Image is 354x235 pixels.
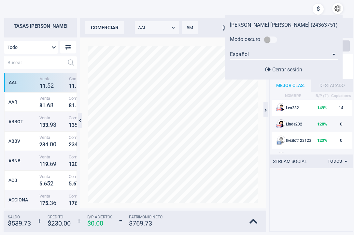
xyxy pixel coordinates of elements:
strong: . [75,102,76,108]
strong: 3 [42,141,45,147]
div: AAR [8,99,38,105]
strong: 1 [39,200,42,206]
td: fkealot123123 [272,132,315,149]
strong: + [77,217,81,225]
span: Compra [69,154,95,159]
td: 0 [330,149,352,165]
strong: $ 0.00 [87,219,112,227]
strong: 2 [50,82,54,89]
strong: 8 [76,101,79,108]
span: Venta [39,115,65,120]
strong: 5 [45,200,48,206]
span: Compra [69,76,95,81]
strong: . [48,200,50,206]
strong: 5 [69,180,72,186]
th: Copiadores [330,92,352,100]
strong: 123 % [317,138,327,143]
span: Compra [69,115,95,120]
strong: 9 [45,161,48,167]
strong: 7 [76,180,79,186]
strong: 5 [47,82,50,89]
strong: 1 [69,161,72,167]
div: ABBOT [8,119,38,124]
strong: 5 [47,180,50,186]
strong: 7 [72,200,75,206]
span: Venta [39,135,65,140]
strong: 7 [42,200,45,206]
span: Venta [39,95,65,100]
span: Compra [69,95,95,100]
div: ABBV [8,139,38,144]
span: Compra [69,193,95,198]
img: US flag [276,124,282,127]
strong: 128 % [317,122,327,126]
tr: US flagLen232149%14 [272,100,352,116]
tr: EU flagfkealot123123123%0 [272,132,352,149]
strong: 2 [50,180,53,186]
strong: $ 230.00 [48,219,71,227]
span: B/P Abiertos [87,215,112,219]
td: 14 [330,100,352,116]
strong: 149 % [317,105,327,110]
strong: 6 [44,180,47,186]
div: AAL [135,21,179,34]
strong: 1 [42,102,45,108]
tr: Edward518122%0 [272,149,352,165]
div: Español [230,49,338,60]
strong: 6 [75,200,78,206]
strong: 9 [50,121,53,128]
strong: . [75,82,77,89]
span: Venta [39,174,65,179]
strong: . [48,161,50,167]
strong: 6 [47,101,50,108]
strong: 3 [42,122,45,128]
strong: 3 [45,122,48,128]
strong: 3 [50,199,53,206]
strong: 4 [45,141,48,147]
strong: 4 [75,141,78,147]
strong: 8 [69,102,72,108]
div: DESTACADO [311,79,353,92]
strong: 1 [40,82,43,89]
span: Compra [69,135,95,140]
div: STREAM SOCIAL [273,159,307,164]
strong: $ 769.73 [129,219,163,227]
div: comerciar [85,21,124,34]
div: pending order [260,33,281,46]
img: sirix [5,3,40,39]
strong: 3 [72,122,75,128]
strong: 9 [53,160,56,167]
span: Venta [39,193,65,198]
strong: 1 [39,122,42,128]
span: Cerrar sesión [272,66,302,73]
span: Crédito [48,215,71,219]
div: 5M [182,21,198,34]
strong: = [119,217,122,225]
td: Edward518 [272,149,315,165]
strong: 0 [53,140,56,147]
strong: 1 [69,82,72,89]
div: Todo [4,41,58,54]
strong: . [72,180,73,186]
strong: 2 [72,161,75,167]
strong: . [48,141,50,147]
div: MEJOR CLAS. [270,79,311,92]
div: ABNB [8,158,38,163]
span: Venta [40,76,66,81]
div: ACB [8,178,38,183]
img: US flag [276,108,282,111]
span: Compra [69,174,95,179]
strong: 8 [39,102,42,108]
div: Modo oscuro [230,36,260,42]
div: ACCIONA [8,197,38,202]
strong: 1 [43,82,46,89]
button: Cerrar sesión [263,66,304,73]
strong: 6 [50,160,53,167]
strong: $ 539.73 [8,219,31,227]
strong: 6 [53,199,56,206]
strong: . [48,122,50,128]
strong: 0 [75,161,78,167]
div: grid [4,73,77,214]
td: Len232 [272,100,315,116]
strong: 3 [72,141,75,147]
